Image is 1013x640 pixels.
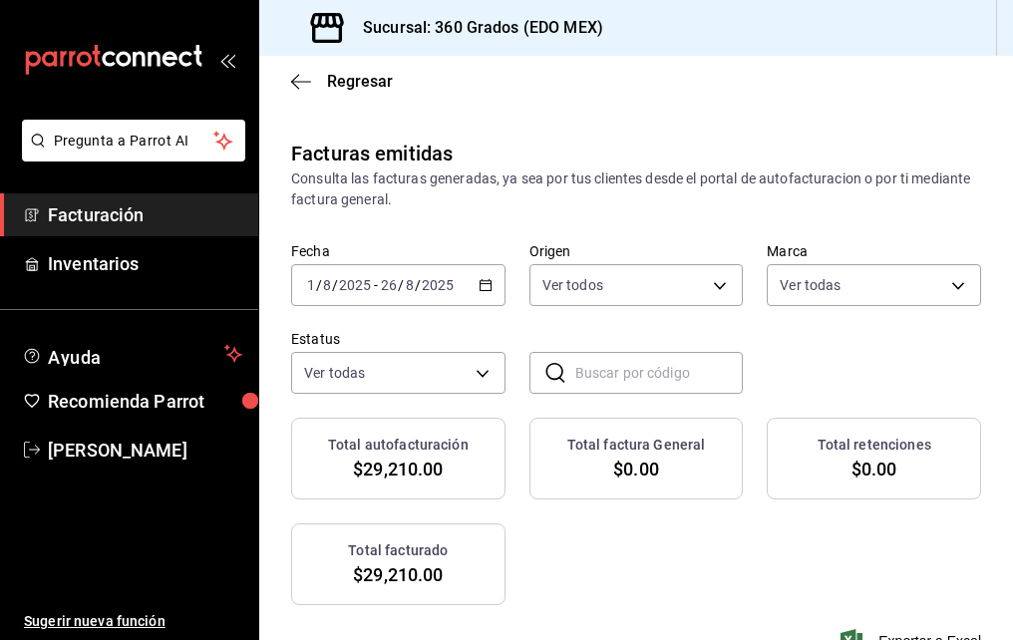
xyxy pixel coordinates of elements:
h3: Total factura General [567,435,706,456]
h3: Total retenciones [818,435,931,456]
span: Ver todas [304,363,365,383]
label: Fecha [291,244,506,258]
button: Pregunta a Parrot AI [22,120,245,161]
a: Pregunta a Parrot AI [14,145,245,165]
input: ---- [338,277,372,293]
span: Ver todos [542,275,603,295]
div: Consulta las facturas generadas, ya sea por tus clientes desde el portal de autofacturacion o por... [291,168,981,210]
span: Regresar [327,72,393,91]
label: Estatus [291,332,506,346]
span: / [415,277,421,293]
span: [PERSON_NAME] [48,437,242,464]
h3: Total facturado [348,540,448,561]
label: Marca [767,244,981,258]
span: / [398,277,404,293]
span: $0.00 [613,456,659,482]
span: Ver todas [780,275,841,295]
div: Facturas emitidas [291,139,453,168]
button: Regresar [291,72,393,91]
span: / [316,277,322,293]
span: $0.00 [851,456,897,482]
h3: Total autofacturación [328,435,469,456]
label: Origen [529,244,744,258]
span: / [332,277,338,293]
input: ---- [421,277,455,293]
span: Sugerir nueva función [24,611,242,632]
input: -- [405,277,415,293]
span: Recomienda Parrot [48,388,242,415]
h3: Sucursal: 360 Grados (EDO MEX) [347,16,603,40]
span: Inventarios [48,250,242,277]
span: Pregunta a Parrot AI [54,131,214,152]
span: Facturación [48,201,242,228]
input: -- [380,277,398,293]
input: -- [322,277,332,293]
span: - [374,277,378,293]
span: Ayuda [48,342,216,366]
span: $29,210.00 [353,456,443,482]
input: -- [306,277,316,293]
input: Buscar por código [575,353,744,393]
span: $29,210.00 [353,561,443,588]
button: open_drawer_menu [219,52,235,68]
